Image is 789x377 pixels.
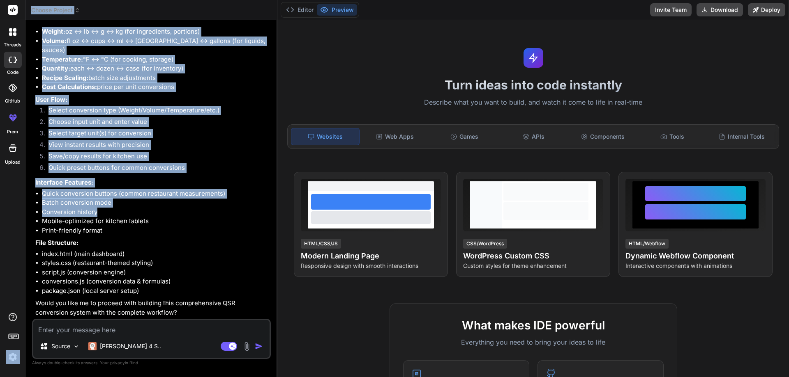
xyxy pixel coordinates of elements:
p: Interactive components with animations [625,262,766,270]
li: fl oz ↔ cups ↔ ml ↔ [GEOGRAPHIC_DATA] ↔ gallons (for liquids, sauces) [42,37,269,55]
h4: WordPress Custom CSS [463,250,603,262]
img: attachment [242,342,251,351]
p: Custom styles for theme enhancement [463,262,603,270]
h4: Modern Landing Page [301,250,441,262]
img: Pick Models [73,343,80,350]
img: icon [255,342,263,350]
li: Conversion history [42,208,269,217]
p: Everything you need to bring your ideas to life [403,337,664,347]
span: Choose Project [31,6,80,14]
li: View instant results with precision [42,140,269,152]
p: Responsive design with smooth interactions [301,262,441,270]
div: HTML/Webflow [625,239,669,249]
li: index.html (main dashboard) [42,249,269,259]
div: APIs [500,128,568,145]
label: code [7,69,18,76]
li: Print-friendly format [42,226,269,235]
li: Save/copy results for kitchen use [42,152,269,163]
li: Quick conversion buttons (common restaurant measurements) [42,189,269,199]
h2: What makes IDE powerful [403,317,664,334]
li: batch size adjustments [42,73,269,83]
label: prem [7,128,18,135]
label: threads [4,41,21,48]
h1: Turn ideas into code instantly [282,78,784,92]
li: Quick preset buttons for common conversions [42,163,269,175]
li: script.js (conversion engine) [42,268,269,277]
li: °F ↔ °C (for cooking, storage) [42,55,269,64]
button: Editor [283,4,317,16]
div: Internal Tools [708,128,775,145]
label: Upload [5,159,21,166]
li: Select conversion type (Weight/Volume/Temperature/etc.) [42,106,269,117]
li: Select target unit(s) for conversion [42,129,269,140]
li: oz ↔ lb ↔ g ↔ kg (for ingredients, portions) [42,27,269,37]
img: settings [6,350,20,364]
strong: Weight: [42,27,65,35]
button: Download [697,3,743,16]
li: price per unit conversions [42,82,269,92]
p: [PERSON_NAME] 4 S.. [100,342,161,350]
p: Source [51,342,70,350]
div: Websites [291,128,360,145]
button: Preview [317,4,357,16]
strong: User Flow: [35,96,67,103]
div: Tools [639,128,706,145]
div: Games [431,128,498,145]
strong: Quantity: [42,64,70,72]
div: Web Apps [361,128,429,145]
p: Describe what you want to build, and watch it come to life in real-time [282,97,784,108]
li: package.json (local server setup) [42,286,269,296]
li: Mobile-optimized for kitchen tablets [42,217,269,226]
label: GitHub [5,98,20,105]
li: styles.css (restaurant-themed styling) [42,258,269,268]
button: Deploy [748,3,785,16]
h4: Dynamic Webflow Component [625,250,766,262]
p: Would you like me to proceed with building this comprehensive QSR conversion system with the comp... [35,299,269,317]
li: each ↔ dozen ↔ case (for inventory) [42,64,269,73]
strong: File Structure: [35,239,78,247]
li: conversions.js (conversion data & formulas) [42,277,269,286]
div: Components [569,128,637,145]
strong: Temperature: [42,55,83,63]
strong: Cost Calculations: [42,83,97,91]
div: HTML/CSS/JS [301,239,341,249]
li: Batch conversion mode [42,198,269,208]
span: privacy [110,360,125,365]
li: Choose input unit and enter value [42,117,269,129]
img: Claude 4 Sonnet [88,342,97,350]
strong: Volume: [42,37,67,45]
button: Invite Team [650,3,692,16]
strong: Recipe Scaling: [42,74,88,82]
strong: Interface Features: [35,178,93,186]
p: Always double-check its answers. Your in Bind [32,359,271,367]
div: CSS/WordPress [463,239,507,249]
